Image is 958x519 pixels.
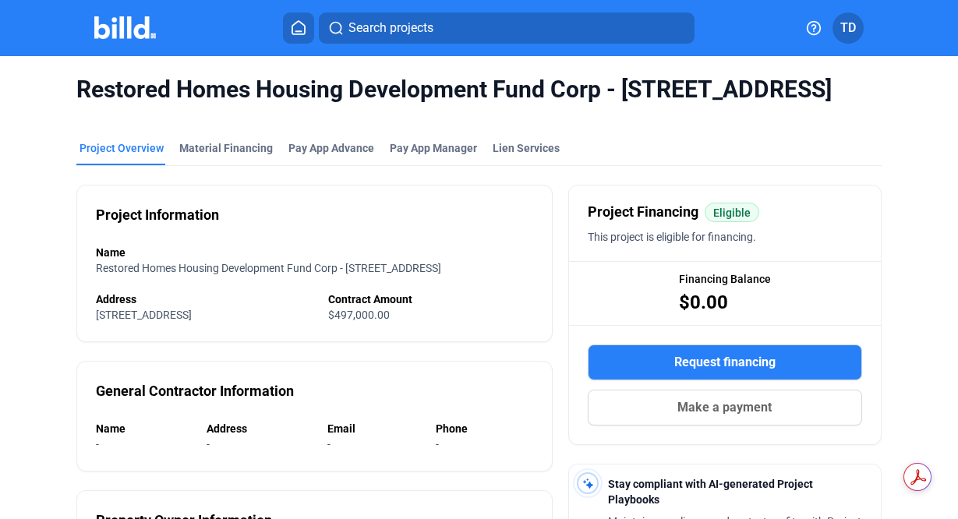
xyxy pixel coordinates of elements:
[674,353,776,372] span: Request financing
[96,291,313,307] div: Address
[319,12,695,44] button: Search projects
[327,438,331,450] span: -
[80,140,164,156] div: Project Overview
[207,421,312,436] div: Address
[436,438,439,450] span: -
[96,421,190,436] div: Name
[493,140,560,156] div: Lien Services
[179,140,273,156] div: Material Financing
[436,421,532,436] div: Phone
[96,262,441,274] span: Restored Homes Housing Development Fund Corp - [STREET_ADDRESS]
[390,140,477,156] span: Pay App Manager
[679,290,728,315] span: $0.00
[96,438,99,450] span: -
[840,19,856,37] span: TD
[588,344,862,380] button: Request financing
[327,421,420,436] div: Email
[588,390,862,425] button: Make a payment
[96,245,532,260] div: Name
[608,478,813,506] span: Stay compliant with AI-generated Project Playbooks
[679,271,771,287] span: Financing Balance
[677,398,772,417] span: Make a payment
[328,291,533,307] div: Contract Amount
[348,19,433,37] span: Search projects
[588,201,698,223] span: Project Financing
[328,309,390,321] span: $497,000.00
[207,438,210,450] span: -
[705,203,759,222] mat-chip: Eligible
[96,309,192,321] span: [STREET_ADDRESS]
[833,12,864,44] button: TD
[96,380,294,402] div: General Contractor Information
[96,204,219,226] div: Project Information
[288,140,374,156] div: Pay App Advance
[94,16,156,39] img: Billd Company Logo
[588,231,756,243] span: This project is eligible for financing.
[76,75,881,104] span: Restored Homes Housing Development Fund Corp - [STREET_ADDRESS]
